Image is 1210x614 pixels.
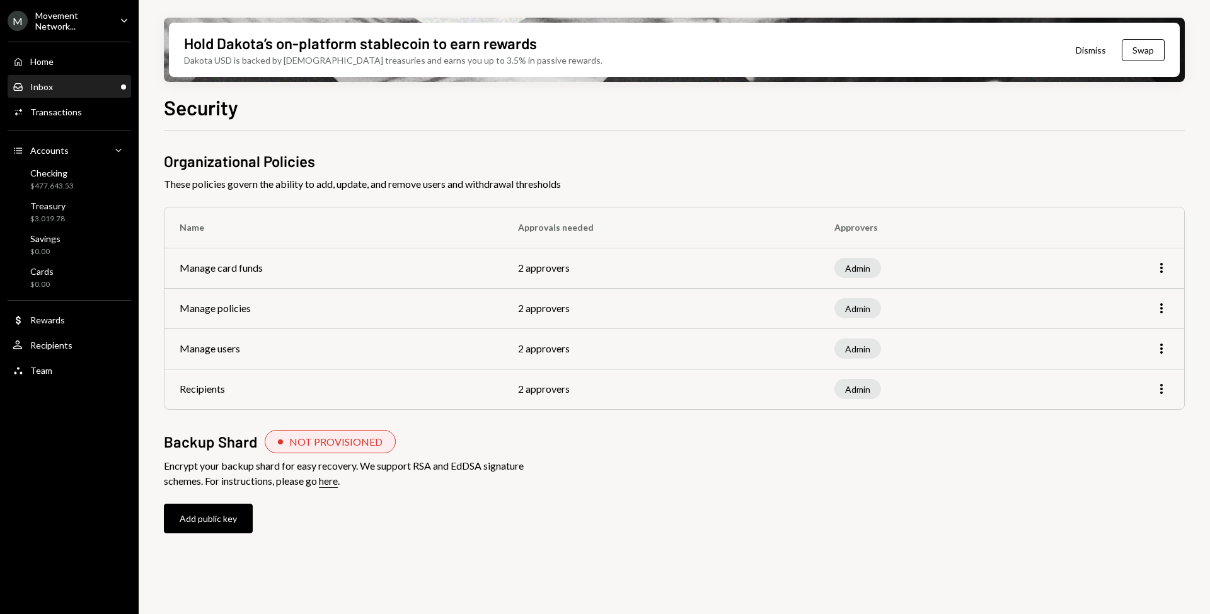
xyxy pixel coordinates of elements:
a: Home [8,50,131,72]
h2: Organizational Policies [164,151,315,171]
button: Swap [1122,39,1165,61]
td: Manage card funds [164,248,503,288]
td: 2 approvers [503,369,819,409]
div: Hold Dakota’s on-platform stablecoin to earn rewards [184,33,537,54]
a: Transactions [8,100,131,123]
div: Admin [834,258,881,278]
th: Approvals needed [503,207,819,248]
div: $0.00 [30,246,60,257]
a: Recipients [8,333,131,356]
div: Savings [30,233,60,244]
div: Encrypt your backup shard for easy recovery. We support RSA and EdDSA signature schemes. For inst... [164,458,524,489]
div: Dakota USD is backed by [DEMOGRAPHIC_DATA] treasuries and earns you up to 3.5% in passive rewards. [184,54,602,67]
a: Team [8,359,131,381]
div: Admin [834,379,881,399]
h2: Backup Shard [164,431,257,452]
td: 2 approvers [503,288,819,328]
div: Recipients [30,340,72,350]
div: $0.00 [30,279,54,290]
div: Inbox [30,81,53,92]
div: Admin [834,298,881,318]
div: $477,643.53 [30,181,74,192]
button: Dismiss [1060,35,1122,65]
a: Rewards [8,308,131,331]
th: Name [164,207,503,248]
div: $3,019.78 [30,214,66,224]
a: Inbox [8,75,131,98]
div: Transactions [30,107,82,117]
td: Manage policies [164,288,503,328]
button: Add public key [164,504,253,533]
th: Approvers [819,207,1049,248]
div: Admin [834,339,881,359]
td: 2 approvers [503,328,819,369]
div: Home [30,56,54,67]
div: Cards [30,266,54,277]
div: M [8,11,28,31]
div: NOT PROVISIONED [289,436,383,448]
div: Movement Network... [35,10,110,32]
h1: Security [164,95,238,120]
td: 2 approvers [503,248,819,288]
a: Cards$0.00 [8,262,131,293]
div: Treasury [30,200,66,211]
a: here [319,475,338,488]
div: Checking [30,168,74,178]
td: Manage users [164,328,503,369]
a: Savings$0.00 [8,229,131,260]
div: Rewards [30,315,65,325]
td: Recipients [164,369,503,409]
a: Treasury$3,019.78 [8,197,131,227]
a: Accounts [8,139,131,161]
a: Checking$477,643.53 [8,164,131,194]
div: Team [30,365,52,376]
span: These policies govern the ability to add, update, and remove users and withdrawal thresholds [164,177,1185,192]
div: Accounts [30,145,69,156]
